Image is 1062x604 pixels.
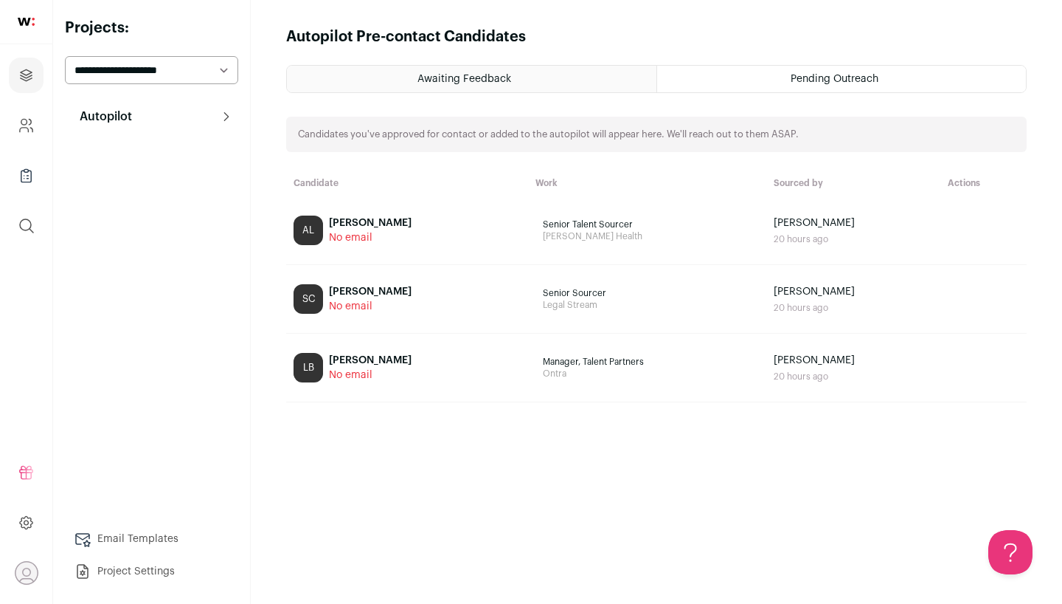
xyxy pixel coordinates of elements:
div: [PERSON_NAME] [329,353,412,368]
a: Company Lists [9,158,44,193]
span: Pending Outreach [791,74,878,84]
th: Actions [940,170,1027,196]
span: Ontra [543,368,752,380]
span: [PERSON_NAME] Health [543,230,752,242]
h2: Projects: [65,18,238,38]
a: Company and ATS Settings [9,108,44,143]
span: Senior Talent Sourcer [543,219,752,230]
a: SC [PERSON_NAME] No email [294,284,521,314]
h1: Autopilot Pre-contact Candidates [286,27,526,47]
span: No email [329,230,412,245]
a: Project Settings [65,557,238,586]
iframe: Help Scout Beacon - Open [988,530,1032,574]
div: 20 hours ago [774,371,934,382]
div: AL [294,216,323,245]
div: 20 hours ago [774,302,934,314]
span: Legal Stream [543,299,752,311]
div: SC [294,284,323,314]
div: 20 hours ago [774,233,934,245]
span: No email [329,368,412,382]
button: Autopilot [65,102,238,131]
div: LB [294,353,323,382]
span: Manager, Talent Partners [543,356,752,368]
a: AL [PERSON_NAME] No email [294,216,521,245]
span: No email [329,299,412,314]
th: Sourced by [766,170,941,196]
div: [PERSON_NAME] [329,284,412,299]
button: Open dropdown [15,561,38,585]
th: Work [528,170,766,196]
div: [PERSON_NAME] [329,216,412,230]
div: Candidates you've approved for contact or added to the autopilot will appear here. We'll reach ou... [286,117,1027,152]
td: [PERSON_NAME] [766,265,941,334]
span: Awaiting Feedback [417,74,511,84]
img: wellfound-shorthand-0d5821cbd27db2630d0214b213865d53afaa358527fdda9d0ea32b1df1b89c2c.svg [18,18,35,26]
td: [PERSON_NAME] [766,334,941,402]
td: [PERSON_NAME] [766,196,941,265]
a: Email Templates [65,524,238,554]
a: Awaiting Feedback [287,66,656,92]
p: Autopilot [71,108,132,126]
span: Senior Sourcer [543,287,752,299]
a: Projects [9,58,44,93]
th: Candidate [286,170,528,196]
a: LB [PERSON_NAME] No email [294,353,521,382]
